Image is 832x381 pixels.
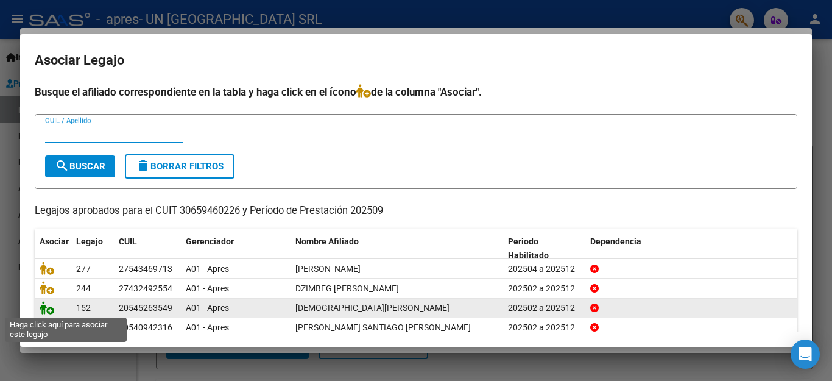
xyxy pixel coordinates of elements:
datatable-header-cell: Periodo Habilitado [503,229,585,269]
span: Borrar Filtros [136,161,224,172]
span: 244 [76,283,91,293]
button: Borrar Filtros [125,154,234,179]
datatable-header-cell: CUIL [114,229,181,269]
span: SANTAYA BAUTISTA EZEQUIEL [295,303,449,313]
datatable-header-cell: Nombre Afiliado [291,229,503,269]
span: A01 - Apres [186,264,229,274]
div: 27543469713 [119,262,172,276]
span: 277 [76,264,91,274]
div: 202502 a 202512 [508,301,580,315]
span: A01 - Apres [186,283,229,293]
span: A01 - Apres [186,322,229,332]
h4: Busque el afiliado correspondiente en la tabla y haga click en el ícono de la columna "Asociar". [35,84,797,100]
datatable-header-cell: Gerenciador [181,229,291,269]
datatable-header-cell: Dependencia [585,229,798,269]
span: Legajo [76,237,103,246]
datatable-header-cell: Legajo [71,229,114,269]
span: CUIL [119,237,137,246]
span: DZIMBEG CANDELA BELEN [295,283,399,293]
span: Asociar [40,237,69,246]
mat-icon: search [55,158,69,173]
span: 152 [76,303,91,313]
div: 202504 a 202512 [508,262,580,276]
datatable-header-cell: Asociar [35,229,71,269]
span: CANTERO RENATA ISABELLA [295,264,361,274]
div: 20545263549 [119,301,172,315]
mat-icon: delete [136,158,150,173]
span: RODRIGUEZ SANTIAGO NICOLAS [295,322,471,332]
span: Dependencia [590,237,641,246]
span: A01 - Apres [186,303,229,313]
div: 20540942316 [119,321,172,335]
span: Periodo Habilitado [508,237,549,260]
div: Open Intercom Messenger [791,340,820,369]
div: 202502 a 202512 [508,282,580,296]
span: Nombre Afiliado [295,237,359,246]
div: 202502 a 202512 [508,321,580,335]
p: Legajos aprobados para el CUIT 30659460226 y Período de Prestación 202509 [35,204,797,219]
span: 41 [76,322,86,332]
span: Buscar [55,161,105,172]
div: 27432492554 [119,282,172,296]
h2: Asociar Legajo [35,49,797,72]
button: Buscar [45,155,115,177]
span: Gerenciador [186,237,234,246]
